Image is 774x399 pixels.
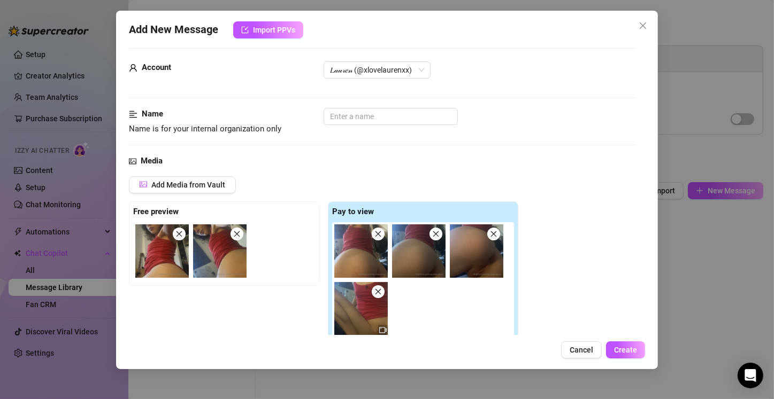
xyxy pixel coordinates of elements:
[392,224,446,278] img: media
[490,230,497,238] span: close
[133,207,179,216] strong: Free preview
[379,326,387,334] span: video-camera
[193,224,247,278] img: media
[135,224,189,278] img: media
[634,21,652,30] span: Close
[570,346,593,354] span: Cancel
[334,282,388,335] img: media
[324,108,458,125] input: Enter a name
[129,176,236,193] button: Add Media from Vault
[738,363,763,388] div: Open Intercom Messenger
[374,288,382,295] span: close
[241,26,249,34] span: import
[129,61,137,74] span: user
[141,156,163,166] strong: Media
[151,181,225,189] span: Add Media from Vault
[129,21,218,38] span: Add New Message
[142,109,163,119] strong: Name
[634,17,652,34] button: Close
[332,207,374,216] strong: Pay to view
[639,21,647,30] span: close
[450,224,503,278] img: media
[334,224,388,278] img: media
[253,26,295,34] span: Import PPVs
[561,341,602,358] button: Cancel
[129,108,137,121] span: align-left
[140,181,147,188] span: picture
[233,230,241,238] span: close
[606,341,645,358] button: Create
[233,21,303,38] button: Import PPVs
[432,230,440,238] span: close
[129,124,281,134] span: Name is for your internal organization only
[374,230,382,238] span: close
[175,230,183,238] span: close
[330,62,424,78] span: 𝐿𝒶𝓊𝓇𝑒𝓃 (@xlovelaurenxx)
[129,155,136,168] span: picture
[142,62,171,72] strong: Account
[614,346,637,354] span: Create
